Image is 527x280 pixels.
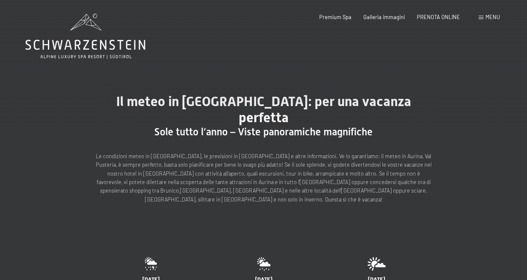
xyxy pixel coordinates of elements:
[319,14,351,20] a: Premium Spa
[116,93,411,126] span: Il meteo in [GEOGRAPHIC_DATA]: per una vacanza perfetta
[94,152,433,204] p: Le condizioni meteo in [GEOGRAPHIC_DATA], le previsioni in [GEOGRAPHIC_DATA] e altre informazioni...
[154,126,373,138] span: Sole tutto l’anno – Viste panoramiche magnifiche
[485,14,500,20] span: Menu
[363,14,405,20] a: Galleria immagini
[179,187,180,194] a: ,
[417,14,460,20] a: PRENOTA ONLINE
